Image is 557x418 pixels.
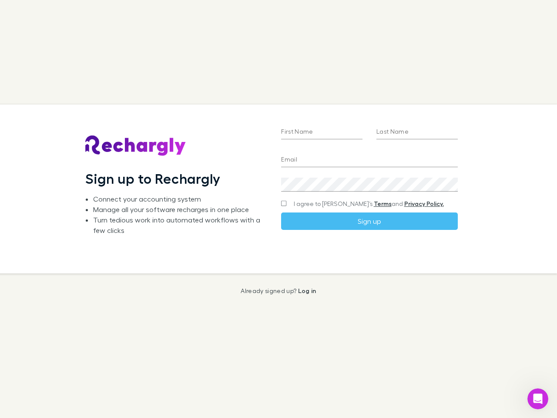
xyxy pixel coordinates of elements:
iframe: Intercom live chat [527,388,548,409]
li: Turn tedious work into automated workflows with a few clicks [93,215,267,236]
li: Connect your accounting system [93,194,267,204]
button: Sign up [281,212,457,230]
a: Log in [298,287,316,294]
img: Rechargly's Logo [85,135,186,156]
a: Terms [374,200,392,207]
li: Manage all your software recharges in one place [93,204,267,215]
p: Already signed up? [241,287,316,294]
h1: Sign up to Rechargly [85,170,221,187]
a: Privacy Policy. [404,200,444,207]
span: I agree to [PERSON_NAME]’s and [294,199,444,208]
